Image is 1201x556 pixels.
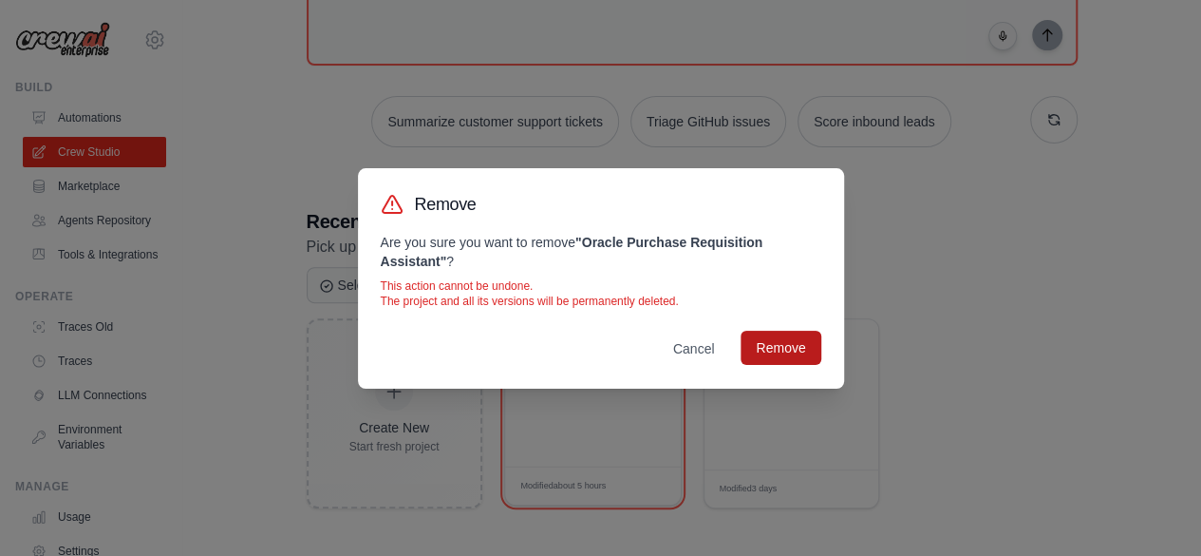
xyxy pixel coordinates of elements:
[381,235,763,269] strong: " Oracle Purchase Requisition Assistant "
[741,331,820,365] button: Remove
[381,294,821,309] p: The project and all its versions will be permanently deleted.
[381,233,821,271] p: Are you sure you want to remove ?
[658,332,730,366] button: Cancel
[415,191,477,218] h3: Remove
[381,278,821,294] p: This action cannot be undone.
